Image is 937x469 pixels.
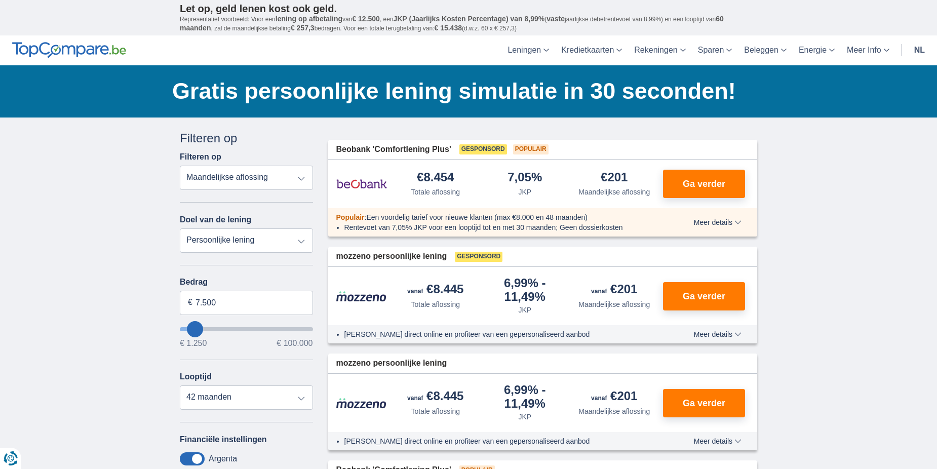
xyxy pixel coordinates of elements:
[276,15,342,23] span: lening op afbetaling
[501,35,555,65] a: Leningen
[591,283,637,297] div: €201
[455,252,502,262] span: Gesponsord
[336,144,451,155] span: Beobank 'Comfortlening Plus'
[663,282,745,310] button: Ga verder
[694,438,741,445] span: Meer details
[518,412,531,422] div: JKP
[180,215,251,224] label: Doel van de lening
[407,390,463,404] div: €8.445
[628,35,691,65] a: Rekeningen
[546,15,565,23] span: vaste
[411,299,460,309] div: Totale aflossing
[555,35,628,65] a: Kredietkaarten
[336,358,447,369] span: mozzeno persoonlijke lening
[686,218,749,226] button: Meer details
[180,278,313,287] label: Bedrag
[407,283,463,297] div: €8.445
[601,171,628,185] div: €201
[663,170,745,198] button: Ga verder
[683,179,725,188] span: Ga verder
[328,212,665,222] div: :
[180,130,313,147] div: Filteren op
[417,171,454,185] div: €8.454
[12,42,126,58] img: TopCompare
[578,406,650,416] div: Maandelijkse aflossing
[394,15,545,23] span: JKP (Jaarlijks Kosten Percentage) van 8,99%
[180,152,221,162] label: Filteren op
[518,305,531,315] div: JKP
[686,437,749,445] button: Meer details
[692,35,738,65] a: Sparen
[841,35,895,65] a: Meer Info
[209,454,237,463] label: Argenta
[459,144,507,154] span: Gesponsord
[180,327,313,331] input: wantToBorrow
[366,213,588,221] span: Een voordelig tarief voor nieuwe klanten (max €8.000 en 48 maanden)
[578,299,650,309] div: Maandelijkse aflossing
[336,171,387,197] img: product.pl.alt Beobank
[484,384,566,410] div: 6,99%
[411,406,460,416] div: Totale aflossing
[507,171,542,185] div: 7,05%
[336,251,447,262] span: mozzeno persoonlijke lening
[172,75,757,107] h1: Gratis persoonlijke lening simulatie in 30 seconden!
[908,35,931,65] a: nl
[793,35,841,65] a: Energie
[578,187,650,197] div: Maandelijkse aflossing
[180,15,724,32] span: 60 maanden
[694,219,741,226] span: Meer details
[484,277,566,303] div: 6,99%
[686,330,749,338] button: Meer details
[518,187,531,197] div: JKP
[738,35,793,65] a: Beleggen
[694,331,741,338] span: Meer details
[513,144,549,154] span: Populair
[683,399,725,408] span: Ga verder
[336,213,365,221] span: Populair
[411,187,460,197] div: Totale aflossing
[663,389,745,417] button: Ga verder
[277,339,313,347] span: € 100.000
[344,436,657,446] li: [PERSON_NAME] direct online en profiteer van een gepersonaliseerd aanbod
[336,291,387,302] img: product.pl.alt Mozzeno
[180,372,212,381] label: Looptijd
[180,15,757,33] p: Representatief voorbeeld: Voor een van , een ( jaarlijkse debetrentevoet van 8,99%) en een loopti...
[336,398,387,409] img: product.pl.alt Mozzeno
[352,15,380,23] span: € 12.500
[344,222,657,232] li: Rentevoet van 7,05% JKP voor een looptijd tot en met 30 maanden; Geen dossierkosten
[180,435,267,444] label: Financiële instellingen
[434,24,462,32] span: € 15.438
[180,3,757,15] p: Let op, geld lenen kost ook geld.
[344,329,657,339] li: [PERSON_NAME] direct online en profiteer van een gepersonaliseerd aanbod
[180,339,207,347] span: € 1.250
[291,24,315,32] span: € 257,3
[188,297,192,308] span: €
[591,390,637,404] div: €201
[683,292,725,301] span: Ga verder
